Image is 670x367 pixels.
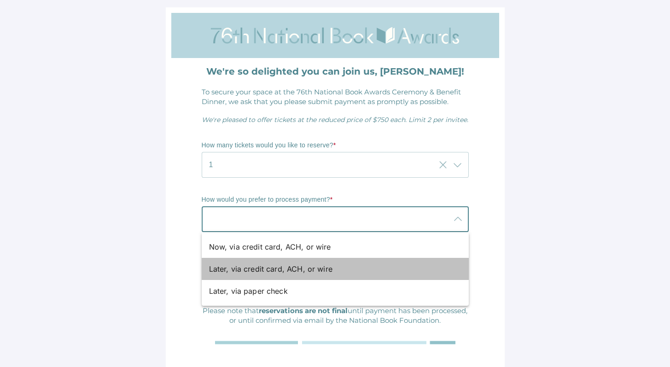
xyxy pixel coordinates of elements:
[202,195,469,204] p: How would you prefer to process payment?
[203,306,467,325] span: Please note that until payment has been processed, or until confirmed via email by the National B...
[209,241,454,252] div: Now, via credit card, ACH, or wire
[259,306,348,315] strong: reservations are not final
[206,66,464,77] strong: We're so delighted you can join us, [PERSON_NAME]!
[437,159,449,170] i: Clear
[209,159,213,170] span: 1
[202,141,469,150] p: How many tickets would you like to reserve?
[202,87,461,106] span: To secure your space at the 76th National Book Awards Ceremony & Benefit Dinner, we ask that you ...
[209,263,454,274] div: Later, via credit card, ACH, or wire
[209,285,454,297] div: Later, via paper check
[202,116,468,124] span: We're pleased to offer tickets at the reduced price of $750 each. Limit 2 per invitee.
